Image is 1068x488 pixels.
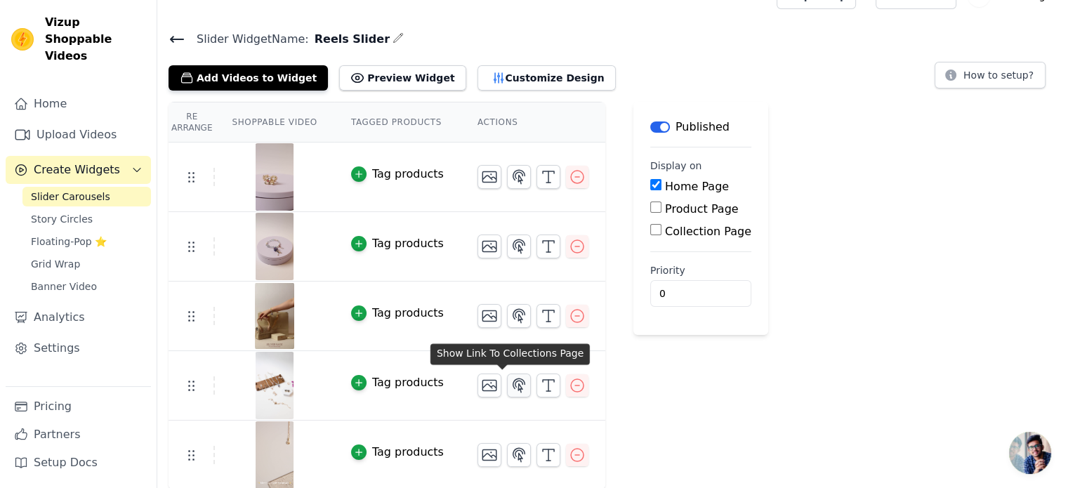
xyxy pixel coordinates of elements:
img: vizup-images-ac24.png [255,143,294,211]
a: Grid Wrap [22,254,151,274]
label: Collection Page [665,225,751,238]
div: Tag products [372,235,444,252]
button: Tag products [351,444,444,461]
div: Tag products [372,166,444,183]
label: Priority [650,263,751,277]
button: Change Thumbnail [477,374,501,397]
a: Setup Docs [6,449,151,477]
a: Floating-Pop ⭐ [22,232,151,251]
button: Change Thumbnail [477,304,501,328]
a: Analytics [6,303,151,331]
img: vizup-images-e0e1.png [255,213,294,280]
a: Pricing [6,393,151,421]
th: Tagged Products [334,103,461,143]
span: Floating-Pop ⭐ [31,235,107,249]
button: Tag products [351,374,444,391]
a: Story Circles [22,209,151,229]
button: Tag products [351,235,444,252]
p: Published [675,119,730,136]
th: Shoppable Video [215,103,334,143]
span: Banner Video [31,279,97,294]
button: Customize Design [477,65,616,91]
span: Grid Wrap [31,257,80,271]
th: Actions [461,103,605,143]
a: How to setup? [935,72,1046,85]
div: Tag products [372,374,444,391]
a: Upload Videos [6,121,151,149]
button: Change Thumbnail [477,443,501,467]
img: vizup-images-80b8.png [255,352,294,419]
button: Add Videos to Widget [169,65,328,91]
span: Create Widgets [34,161,120,178]
span: Vizup Shoppable Videos [45,14,145,65]
button: Change Thumbnail [477,165,501,189]
a: Open chat [1009,432,1051,474]
img: Vizup [11,28,34,51]
div: Tag products [372,444,444,461]
a: Banner Video [22,277,151,296]
div: Tag products [372,305,444,322]
button: Change Thumbnail [477,235,501,258]
label: Home Page [665,180,729,193]
button: Tag products [351,166,444,183]
img: vizup-images-2cf1.png [255,282,294,350]
a: Slider Carousels [22,187,151,206]
button: Preview Widget [339,65,466,91]
span: Slider Carousels [31,190,110,204]
a: Partners [6,421,151,449]
button: Tag products [351,305,444,322]
button: How to setup? [935,62,1046,88]
span: Reels Slider [309,31,390,48]
a: Settings [6,334,151,362]
a: Home [6,90,151,118]
th: Re Arrange [169,103,215,143]
span: Story Circles [31,212,93,226]
div: Edit Name [393,29,404,48]
span: Slider Widget Name: [185,31,309,48]
legend: Display on [650,159,702,173]
button: Create Widgets [6,156,151,184]
label: Product Page [665,202,739,216]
